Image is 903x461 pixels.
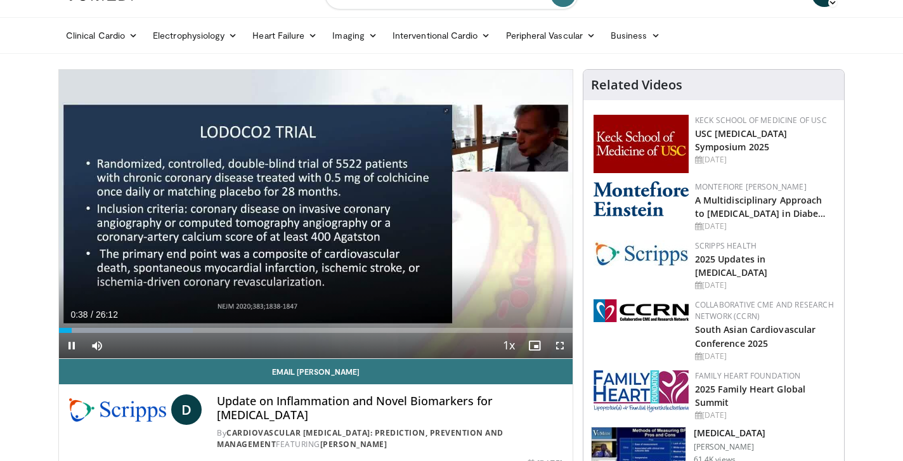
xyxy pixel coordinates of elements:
div: [DATE] [695,351,834,362]
div: [DATE] [695,154,834,166]
img: 96363db5-6b1b-407f-974b-715268b29f70.jpeg.150x105_q85_autocrop_double_scale_upscale_version-0.2.jpg [594,370,689,412]
button: Pause [59,333,84,358]
button: Playback Rate [497,333,522,358]
a: 2025 Family Heart Global Summit [695,383,805,408]
a: Peripheral Vascular [498,23,603,48]
div: Progress Bar [59,328,573,333]
div: [DATE] [695,280,834,291]
a: Cardiovascular [MEDICAL_DATA]: Prediction, Prevention and Management [217,427,503,450]
img: b0142b4c-93a1-4b58-8f91-5265c282693c.png.150x105_q85_autocrop_double_scale_upscale_version-0.2.png [594,181,689,216]
a: 2025 Updates in [MEDICAL_DATA] [695,253,767,278]
a: Scripps Health [695,240,757,251]
span: / [91,309,93,320]
h3: [MEDICAL_DATA] [694,427,766,439]
span: 26:12 [96,309,118,320]
video-js: Video Player [59,70,573,359]
a: Heart Failure [245,23,325,48]
a: Keck School of Medicine of USC [695,115,827,126]
a: [PERSON_NAME] [320,439,387,450]
img: a04ee3ba-8487-4636-b0fb-5e8d268f3737.png.150x105_q85_autocrop_double_scale_upscale_version-0.2.png [594,299,689,322]
a: Email [PERSON_NAME] [59,359,573,384]
button: Mute [84,333,110,358]
a: Clinical Cardio [58,23,145,48]
img: 7b941f1f-d101-407a-8bfa-07bd47db01ba.png.150x105_q85_autocrop_double_scale_upscale_version-0.2.jpg [594,115,689,173]
img: c9f2b0b7-b02a-4276-a72a-b0cbb4230bc1.jpg.150x105_q85_autocrop_double_scale_upscale_version-0.2.jpg [594,240,689,266]
span: 0:38 [70,309,88,320]
a: Interventional Cardio [385,23,498,48]
a: Electrophysiology [145,23,245,48]
a: Imaging [325,23,385,48]
div: By FEATURING [217,427,562,450]
a: Collaborative CME and Research Network (CCRN) [695,299,834,321]
a: Business [603,23,668,48]
a: D [171,394,202,425]
div: [DATE] [695,221,834,232]
a: A Multidisciplinary Approach to [MEDICAL_DATA] in Diabe… [695,194,826,219]
a: Family Heart Foundation [695,370,801,381]
p: [PERSON_NAME] [694,442,766,452]
a: USC [MEDICAL_DATA] Symposium 2025 [695,127,788,153]
img: Cardiovascular Atherosclerosis: Prediction, Prevention and Management [69,394,166,425]
a: South Asian Cardiovascular Conference 2025 [695,323,816,349]
button: Enable picture-in-picture mode [522,333,547,358]
button: Fullscreen [547,333,573,358]
a: Montefiore [PERSON_NAME] [695,181,807,192]
div: [DATE] [695,410,834,421]
h4: Update on Inflammation and Novel Biomarkers for [MEDICAL_DATA] [217,394,562,422]
h4: Related Videos [591,77,682,93]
